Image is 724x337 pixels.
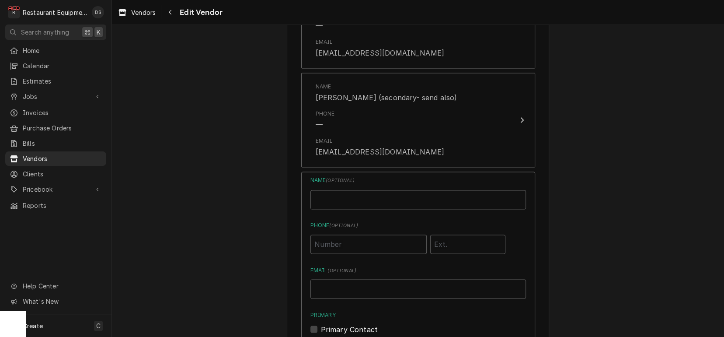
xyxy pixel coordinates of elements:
[310,266,526,298] div: Email
[23,46,102,55] span: Home
[177,7,223,18] span: Edit Vendor
[310,235,427,254] input: Number
[21,28,69,37] span: Search anything
[321,324,378,334] label: Primary Contact
[5,198,106,213] a: Reports
[23,185,89,194] span: Pricebook
[5,105,106,120] a: Invoices
[316,110,335,130] div: Phone
[23,8,87,17] div: Restaurant Equipment Diagnostics
[5,74,106,88] a: Estimates
[23,123,102,133] span: Purchase Orders
[316,119,323,130] div: —
[5,279,106,293] a: Go to Help Center
[5,151,106,166] a: Vendors
[316,83,457,103] div: Name
[23,77,102,86] span: Estimates
[310,266,526,274] label: Email
[310,221,526,254] div: Phone
[316,137,333,145] div: Email
[8,6,20,18] div: R
[310,221,526,229] label: Phone
[310,176,526,209] div: Name
[316,38,444,58] div: Email
[430,235,506,254] input: Ext.
[8,6,20,18] div: Restaurant Equipment Diagnostics's Avatar
[84,28,90,37] span: ⌘
[5,43,106,58] a: Home
[5,121,106,135] a: Purchase Orders
[163,5,177,19] button: Navigate back
[301,73,535,168] button: Update Contact
[316,110,335,118] div: Phone
[5,167,106,181] a: Clients
[316,137,444,157] div: Email
[23,108,102,117] span: Invoices
[5,89,106,104] a: Go to Jobs
[115,5,159,20] a: Vendors
[310,311,526,319] label: Primary
[326,178,355,183] span: ( optional )
[316,147,444,157] div: [EMAIL_ADDRESS][DOMAIN_NAME]
[5,25,106,40] button: Search anything⌘K
[310,176,526,184] label: Name
[5,294,106,309] a: Go to What's New
[23,61,102,70] span: Calendar
[97,28,101,37] span: K
[23,139,102,148] span: Bills
[316,83,331,91] div: Name
[96,321,101,330] span: C
[23,281,101,291] span: Help Center
[316,38,333,46] div: Email
[23,297,101,306] span: What's New
[131,8,156,17] span: Vendors
[5,182,106,197] a: Go to Pricebook
[23,92,89,101] span: Jobs
[327,267,356,273] span: ( optional )
[5,136,106,151] a: Bills
[92,6,104,18] div: Derek Stewart's Avatar
[316,21,323,31] div: —
[23,154,102,163] span: Vendors
[310,311,526,334] div: Primary
[310,176,526,334] div: Contact Edit Form
[5,59,106,73] a: Calendar
[316,92,457,103] div: [PERSON_NAME] (secondary- send also)
[92,6,104,18] div: DS
[316,48,444,58] div: [EMAIL_ADDRESS][DOMAIN_NAME]
[329,223,358,228] span: ( optional )
[23,322,43,330] span: Create
[23,201,102,210] span: Reports
[23,169,102,179] span: Clients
